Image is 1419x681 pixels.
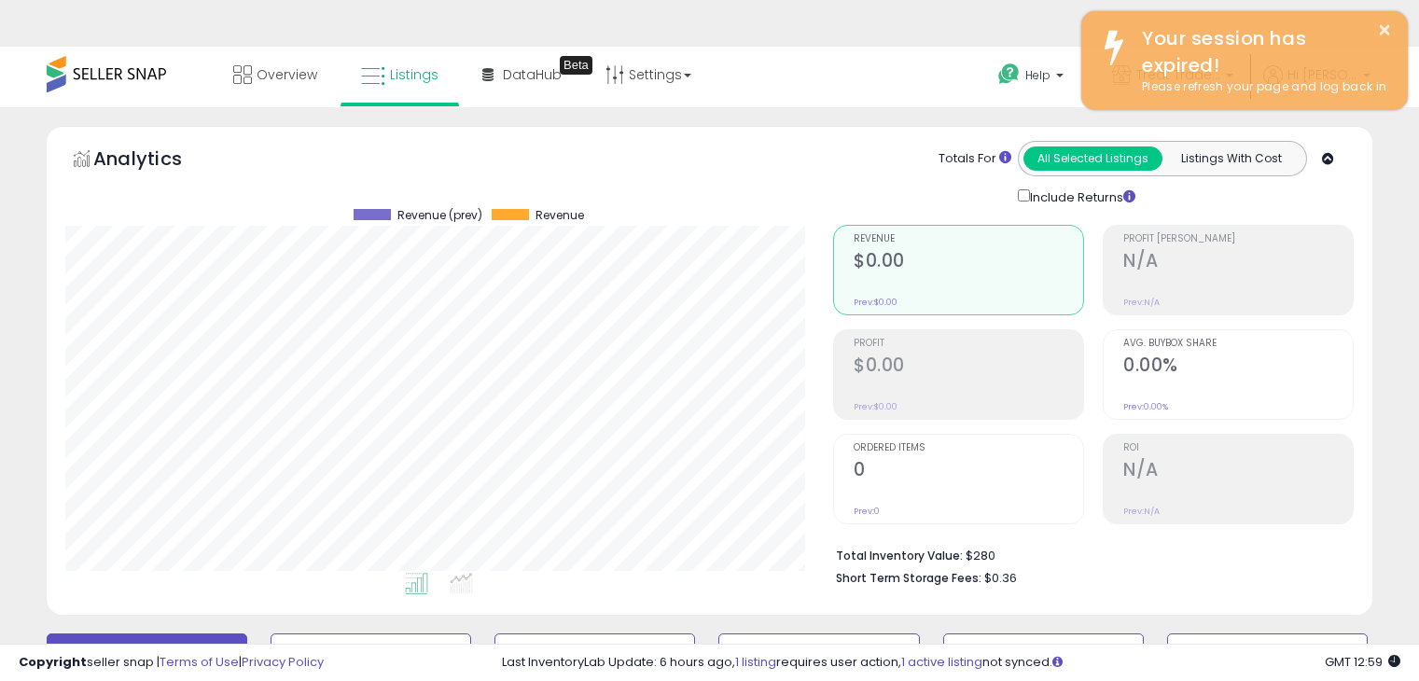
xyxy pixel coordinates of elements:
[1123,234,1353,244] span: Profit [PERSON_NAME]
[19,653,87,671] strong: Copyright
[854,401,897,412] small: Prev: $0.00
[93,146,218,176] h5: Analytics
[718,633,919,671] button: Needs to Reprice
[943,633,1144,671] button: BB Price Below Min
[854,443,1083,453] span: Ordered Items
[347,47,452,103] a: Listings
[1123,459,1353,484] h2: N/A
[836,548,963,563] b: Total Inventory Value:
[1123,297,1160,308] small: Prev: N/A
[1162,146,1301,171] button: Listings With Cost
[468,47,576,103] a: DataHub
[901,653,982,671] a: 1 active listing
[1123,354,1353,380] h2: 0.00%
[397,209,482,222] span: Revenue (prev)
[560,56,592,75] div: Tooltip anchor
[836,570,981,586] b: Short Term Storage Fees:
[219,47,331,103] a: Overview
[1325,653,1400,671] span: 2025-09-18 12:59 GMT
[47,633,247,671] button: Default
[854,250,1083,275] h2: $0.00
[854,354,1083,380] h2: $0.00
[19,654,324,672] div: seller snap | |
[1023,146,1162,171] button: All Selected Listings
[160,653,239,671] a: Terms of Use
[983,49,1082,106] a: Help
[1128,25,1394,78] div: Your session has expired!
[242,653,324,671] a: Privacy Policy
[591,47,705,103] a: Settings
[854,506,880,517] small: Prev: 0
[1004,186,1158,207] div: Include Returns
[1167,633,1368,671] button: Non Competitive
[494,633,695,671] button: BB Drop in 7d
[735,653,776,671] a: 1 listing
[1025,67,1050,83] span: Help
[1123,443,1353,453] span: ROI
[1123,401,1168,412] small: Prev: 0.00%
[939,150,1011,168] div: Totals For
[390,65,438,84] span: Listings
[1123,250,1353,275] h2: N/A
[854,339,1083,349] span: Profit
[1128,78,1394,96] div: Please refresh your page and log back in
[536,209,584,222] span: Revenue
[502,654,1400,672] div: Last InventoryLab Update: 6 hours ago, requires user action, not synced.
[271,633,471,671] button: Inventory Age
[836,543,1340,565] li: $280
[984,569,1017,587] span: $0.36
[854,234,1083,244] span: Revenue
[1123,339,1353,349] span: Avg. Buybox Share
[854,459,1083,484] h2: 0
[257,65,317,84] span: Overview
[503,65,562,84] span: DataHub
[854,297,897,308] small: Prev: $0.00
[997,63,1021,86] i: Get Help
[1123,506,1160,517] small: Prev: N/A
